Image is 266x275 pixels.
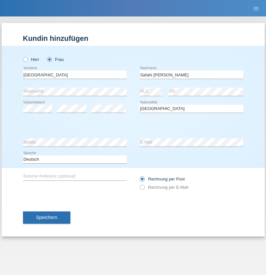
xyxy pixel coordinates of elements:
h1: Kundin hinzufügen [23,34,243,42]
label: Rechnung per E-Mail [140,185,188,190]
input: Rechnung per Post [140,177,144,185]
i: menu [253,5,259,12]
label: Herr [23,57,39,62]
span: Speichern [36,215,57,220]
input: Herr [23,57,27,61]
button: Speichern [23,211,70,224]
label: Rechnung per Post [140,177,185,181]
label: Frau [47,57,64,62]
input: Rechnung per E-Mail [140,185,144,193]
input: Frau [47,57,51,61]
a: menu [250,6,263,10]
